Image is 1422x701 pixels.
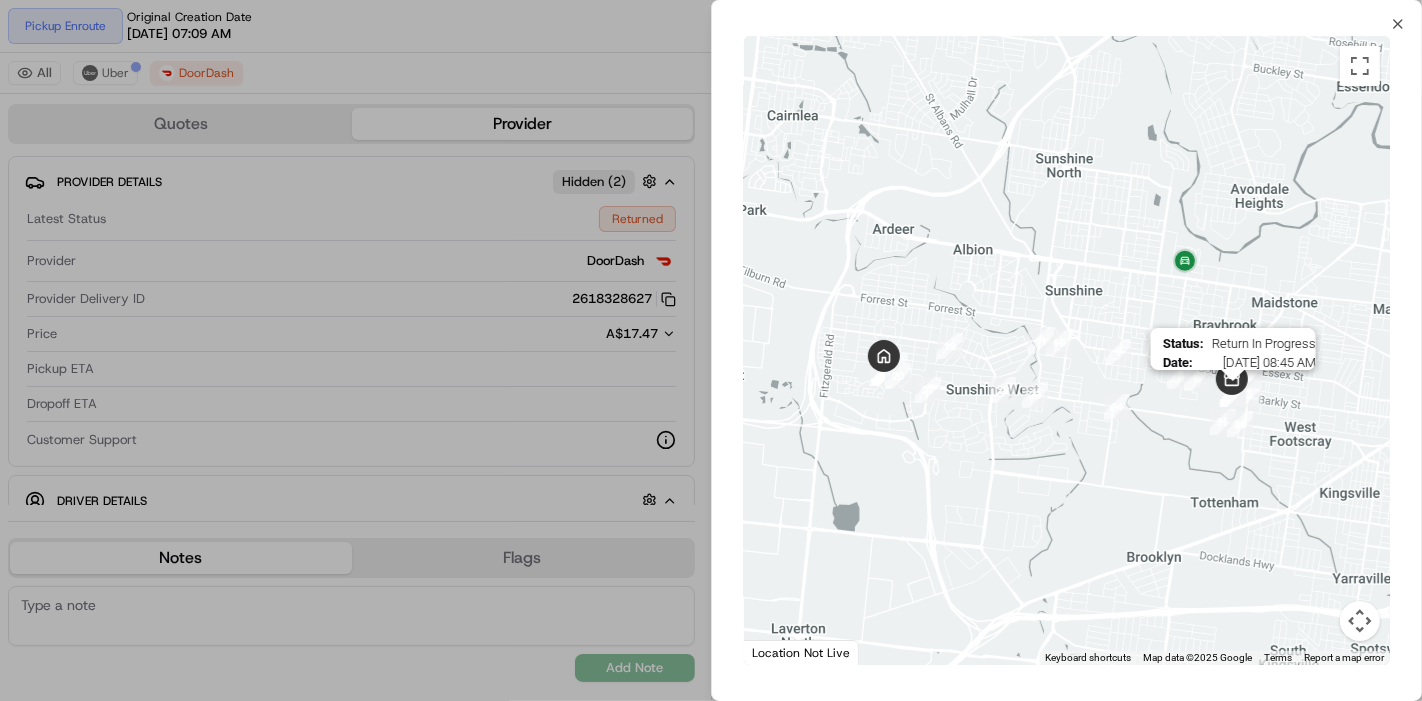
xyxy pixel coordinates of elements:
[1046,330,1072,356] div: 10
[1264,652,1292,663] a: Terms (opens in new tab)
[1340,46,1380,86] button: Toggle fullscreen view
[1167,363,1193,389] div: 7
[1340,601,1380,641] button: Map camera controls
[915,377,941,403] div: 21
[749,639,815,665] img: Google
[1163,336,1204,351] span: Status :
[1022,382,1048,408] div: 23
[937,333,963,359] div: 12
[1143,652,1252,663] span: Map data ©2025 Google
[744,640,859,665] div: Location Not Live
[1227,411,1253,437] div: 26
[1212,336,1316,351] span: Return In Progress
[1210,409,1236,435] div: 25
[1304,652,1384,663] a: Report a map error
[871,360,897,386] div: 16
[1201,355,1316,370] span: [DATE] 08:45 AM
[872,360,898,386] div: 19
[1105,339,1131,365] div: 9
[1104,394,1130,420] div: 24
[990,377,1016,403] div: 22
[1220,381,1246,407] div: 27
[1045,651,1131,665] button: Keyboard shortcuts
[1236,362,1262,388] div: 6
[885,363,911,389] div: 20
[1163,355,1193,370] span: Date :
[1028,328,1054,354] div: 11
[749,639,815,665] a: Open this area in Google Maps (opens a new window)
[1236,381,1262,407] div: 3
[1184,365,1210,391] div: 8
